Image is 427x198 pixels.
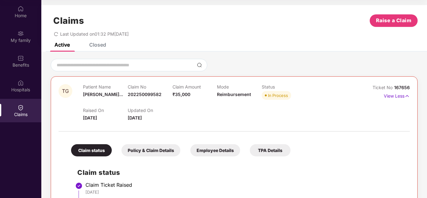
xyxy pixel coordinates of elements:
[77,167,404,178] h2: Claim status
[85,182,404,188] div: Claim Ticket Raised
[18,104,24,111] img: svg+xml;base64,PHN2ZyBpZD0iQ2xhaW0iIHhtbG5zPSJodHRwOi8vd3d3LnczLm9yZy8yMDAwL3N2ZyIgd2lkdGg9IjIwIi...
[128,115,142,120] span: [DATE]
[172,92,190,97] span: ₹35,000
[121,144,180,156] div: Policy & Claim Details
[373,85,394,90] span: Ticket No
[394,85,410,90] span: 167656
[85,189,404,195] div: [DATE]
[83,115,97,120] span: [DATE]
[83,84,128,89] p: Patient Name
[376,17,412,24] span: Raise a Claim
[128,92,162,97] span: 202250099582
[75,182,83,190] img: svg+xml;base64,PHN2ZyBpZD0iU3RlcC1Eb25lLTMyeDMyIiB4bWxucz0iaHR0cDovL3d3dy53My5vcmcvMjAwMC9zdmciIH...
[250,144,291,156] div: TPA Details
[404,93,410,99] img: svg+xml;base64,PHN2ZyB4bWxucz0iaHR0cDovL3d3dy53My5vcmcvMjAwMC9zdmciIHdpZHRoPSIxNyIgaGVpZ2h0PSIxNy...
[71,144,112,156] div: Claim status
[18,80,24,86] img: svg+xml;base64,PHN2ZyBpZD0iSG9zcGl0YWxzIiB4bWxucz0iaHR0cDovL3d3dy53My5vcmcvMjAwMC9zdmciIHdpZHRoPS...
[197,63,202,68] img: svg+xml;base64,PHN2ZyBpZD0iU2VhcmNoLTMyeDMyIiB4bWxucz0iaHR0cDovL3d3dy53My5vcmcvMjAwMC9zdmciIHdpZH...
[18,6,24,12] img: svg+xml;base64,PHN2ZyBpZD0iSG9tZSIgeG1sbnM9Imh0dHA6Ly93d3cudzMub3JnLzIwMDAvc3ZnIiB3aWR0aD0iMjAiIG...
[190,144,240,156] div: Employee Details
[384,91,410,99] p: View Less
[128,108,172,113] p: Updated On
[128,84,172,89] p: Claim No
[262,84,306,89] p: Status
[83,108,128,113] p: Raised On
[217,84,262,89] p: Mode
[89,42,106,48] div: Closed
[370,14,418,27] button: Raise a Claim
[60,31,129,37] span: Last Updated on 01:32 PM[DATE]
[18,55,24,61] img: svg+xml;base64,PHN2ZyBpZD0iQmVuZWZpdHMiIHhtbG5zPSJodHRwOi8vd3d3LnczLm9yZy8yMDAwL3N2ZyIgd2lkdGg9Ij...
[217,92,251,97] span: Reimbursement
[53,15,84,26] h1: Claims
[268,92,288,99] div: In Process
[18,30,24,37] img: svg+xml;base64,PHN2ZyB3aWR0aD0iMjAiIGhlaWdodD0iMjAiIHZpZXdCb3g9IjAgMCAyMCAyMCIgZmlsbD0ibm9uZSIgeG...
[54,31,58,37] span: redo
[83,92,123,97] span: [PERSON_NAME]...
[172,84,217,89] p: Claim Amount
[54,42,70,48] div: Active
[62,89,69,94] span: TG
